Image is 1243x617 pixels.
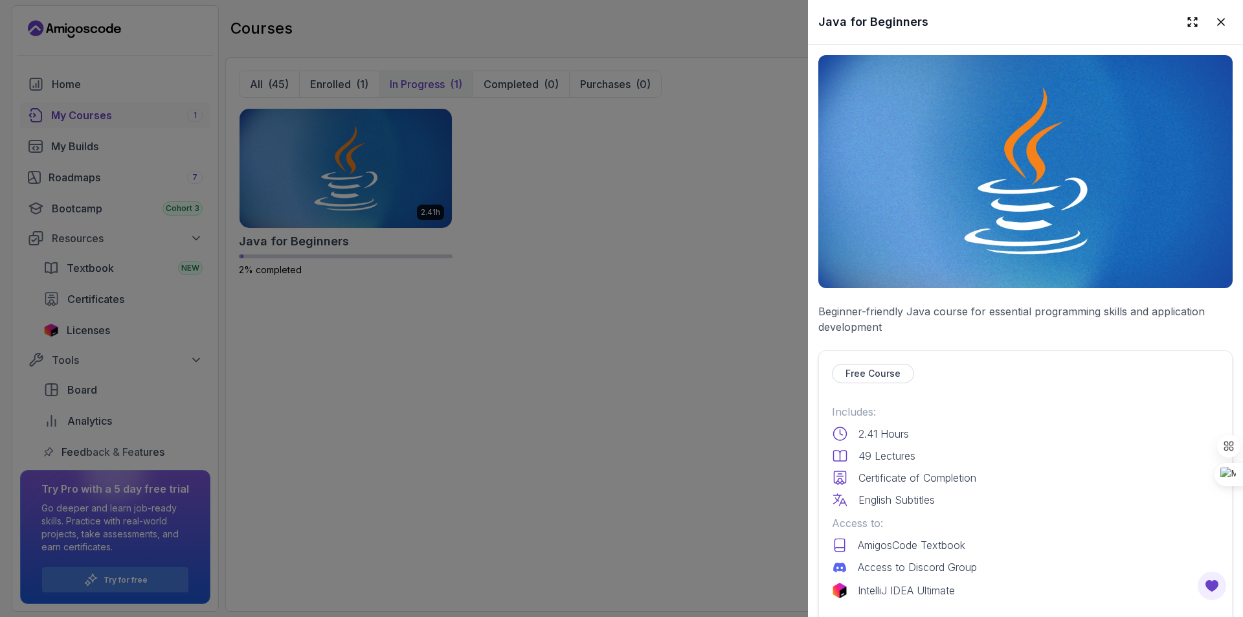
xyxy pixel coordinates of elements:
img: jetbrains logo [832,583,847,598]
p: 2.41 Hours [858,426,909,442]
img: java-for-beginners_thumbnail [818,55,1233,288]
p: Includes: [832,404,1219,420]
p: AmigosCode Textbook [858,537,965,553]
p: English Subtitles [858,492,935,508]
p: Free Course [845,367,901,380]
p: 49 Lectures [858,448,915,464]
p: Access to: [832,515,1219,531]
p: Certificate of Completion [858,470,976,486]
h2: Java for Beginners [818,13,928,31]
p: Beginner-friendly Java course for essential programming skills and application development [818,304,1233,335]
p: IntelliJ IDEA Ultimate [858,583,955,598]
p: Access to Discord Group [858,559,977,575]
button: Expand drawer [1181,10,1204,34]
button: Open Feedback Button [1196,570,1227,601]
